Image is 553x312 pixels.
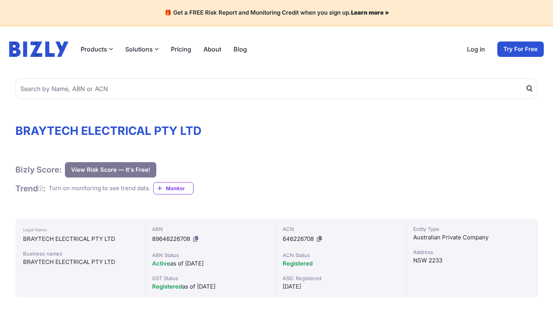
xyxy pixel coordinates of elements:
[15,124,538,138] h1: BRAYTECH ELECTRICAL PTY LTD
[23,250,138,257] div: Business names
[351,9,389,16] a: Learn more »
[497,41,544,57] a: Try For Free
[204,45,221,54] a: About
[152,260,170,267] span: Active
[283,251,401,259] div: ACN Status
[23,257,138,267] div: BRAYTECH ELECTRICAL PTY LTD
[283,260,313,267] span: Registered
[283,235,314,242] span: 646226708
[152,283,182,290] span: Registered
[15,183,46,194] h1: Trend :
[413,225,531,233] div: Entity Type
[413,256,531,265] div: NSW 2233
[413,248,531,256] div: Address
[283,282,401,291] div: [DATE]
[152,259,270,268] div: as of [DATE]
[152,235,190,242] span: 89646226708
[81,45,113,54] button: Products
[166,184,193,192] span: Monitor
[23,225,138,234] div: Legal Name
[283,225,401,233] div: ACN
[65,162,156,178] button: View Risk Score — It's Free!
[283,274,401,282] div: ASIC Registered
[15,164,62,175] h1: Bizly Score:
[152,282,270,291] div: as of [DATE]
[152,274,270,282] div: GST Status
[467,45,485,54] a: Log in
[152,251,270,259] div: ABN Status
[9,9,544,17] h4: 🎁 Get a FREE Risk Report and Monitoring Credit when you sign up.
[125,45,159,54] button: Solutions
[171,45,191,54] a: Pricing
[413,233,531,242] div: Australian Private Company
[15,78,538,99] input: Search by Name, ABN or ACN
[233,45,247,54] a: Blog
[153,182,194,194] a: Monitor
[49,184,150,193] div: Turn on monitoring to see trend data.
[23,234,138,244] div: BRAYTECH ELECTRICAL PTY LTD
[152,225,270,233] div: ABN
